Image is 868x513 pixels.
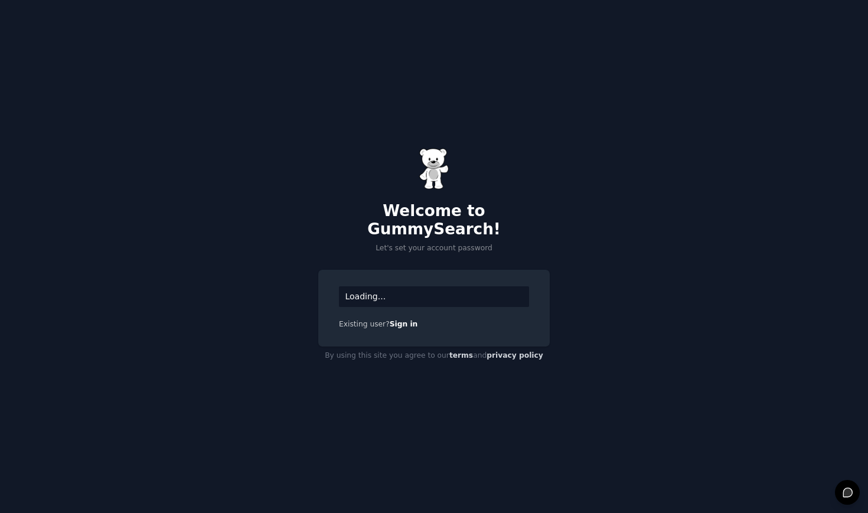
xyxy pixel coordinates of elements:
span: Existing user? [339,320,390,328]
h2: Welcome to GummySearch! [318,202,550,239]
img: Gummy Bear [419,148,449,189]
div: Loading... [339,286,529,307]
div: By using this site you agree to our and [318,347,550,365]
p: Let's set your account password [318,243,550,254]
a: Sign in [390,320,418,328]
a: terms [449,351,473,360]
a: privacy policy [487,351,543,360]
